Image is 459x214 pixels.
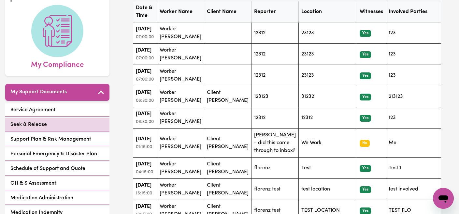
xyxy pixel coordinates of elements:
[157,107,204,129] td: Worker [PERSON_NAME]
[433,188,454,209] iframe: Button to launch messaging window
[299,23,357,44] td: 23123
[157,44,204,65] td: Worker [PERSON_NAME]
[31,57,84,71] span: My Compliance
[251,44,299,65] td: 12312
[204,158,251,179] td: Client [PERSON_NAME]
[136,119,154,124] small: 06:30:00
[157,179,204,200] td: Worker [PERSON_NAME]
[360,140,370,146] span: No
[360,165,371,172] span: Yes
[251,1,299,23] th: Reporter
[136,191,152,196] small: 16:15:00
[204,1,251,23] th: Client Name
[251,107,299,129] td: 12312
[251,86,299,107] td: 123123
[10,106,55,114] span: Service Agreement
[204,129,251,158] td: Client [PERSON_NAME]
[136,26,151,32] strong: [DATE]
[389,29,436,37] div: 123
[136,183,151,188] strong: [DATE]
[133,1,157,23] th: Date & Time
[157,129,204,158] td: Worker [PERSON_NAME]
[136,35,154,39] small: 07:00:00
[204,86,251,107] td: Client [PERSON_NAME]
[357,1,386,23] th: Witnesses
[10,121,47,129] span: Seek & Release
[251,23,299,44] td: 12312
[360,30,371,37] span: Yes
[5,84,109,101] button: My Support Documents
[389,114,436,122] div: 123
[299,86,357,107] td: 312321
[10,179,56,187] span: OH & S Assessment
[389,93,436,100] div: 213123
[204,179,251,200] td: Client [PERSON_NAME]
[10,165,85,173] span: Schedule of Support and Quote
[136,161,151,167] strong: [DATE]
[136,98,154,103] small: 06:30:00
[389,139,436,147] div: Me
[360,72,371,79] span: Yes
[360,186,371,193] span: Yes
[299,65,357,86] td: 23123
[251,65,299,86] td: 12312
[5,133,109,146] a: Support Plan & Risk Management
[5,191,109,205] a: Medication Administration
[136,56,154,61] small: 07:00:00
[251,179,299,200] td: florenz test
[157,23,204,44] td: Worker [PERSON_NAME]
[5,118,109,131] a: Seek & Release
[299,1,357,23] th: Location
[10,194,73,202] span: Medication Administration
[389,185,436,193] div: test involved
[136,170,153,175] small: 04:15:00
[389,50,436,58] div: 123
[5,147,109,161] a: Personal Emergency & Disaster Plan
[360,207,371,214] span: Yes
[360,94,371,100] span: Yes
[10,89,67,95] h5: My Support Documents
[136,77,154,82] small: 07:00:00
[389,71,436,79] div: 123
[157,65,204,86] td: Worker [PERSON_NAME]
[299,158,357,179] td: Test
[136,90,151,95] strong: [DATE]
[136,136,151,142] strong: [DATE]
[360,51,371,58] span: Yes
[136,111,151,116] strong: [DATE]
[389,164,436,172] div: Test 1
[299,129,357,158] td: We Work
[299,44,357,65] td: 23123
[10,5,104,71] a: My Compliance
[10,135,91,143] span: Support Plan & Risk Management
[10,150,97,158] span: Personal Emergency & Disaster Plan
[157,86,204,107] td: Worker [PERSON_NAME]
[5,103,109,117] a: Service Agreement
[5,177,109,190] a: OH & S Assessment
[136,204,151,209] strong: [DATE]
[251,158,299,179] td: florenz
[136,48,151,53] strong: [DATE]
[157,158,204,179] td: Worker [PERSON_NAME]
[299,179,357,200] td: test location
[360,115,371,121] span: Yes
[157,1,204,23] th: Worker Name
[5,162,109,176] a: Schedule of Support and Quote
[299,107,357,129] td: 12312
[136,145,152,149] small: 01:15:00
[251,129,299,158] td: [PERSON_NAME] - did this come through to inbox?
[386,1,439,23] th: Involved Parties
[136,69,151,74] strong: [DATE]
